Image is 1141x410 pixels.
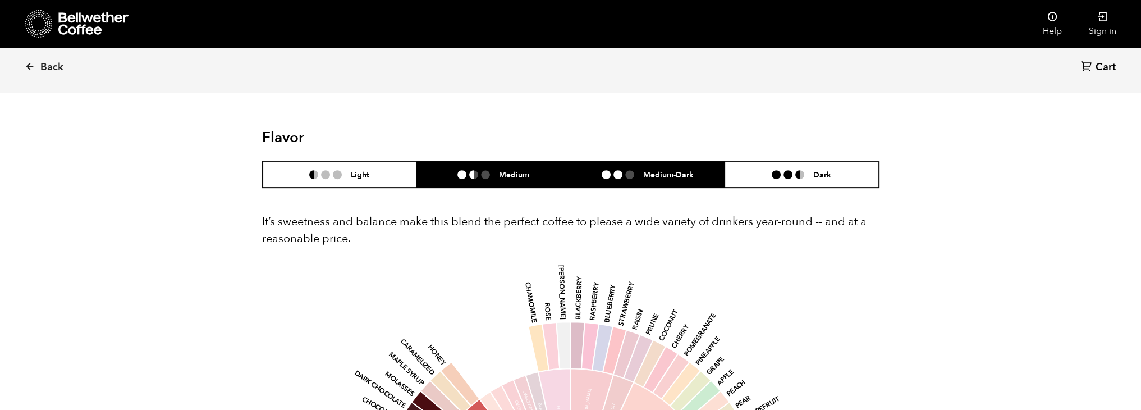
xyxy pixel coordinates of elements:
[499,170,529,179] h6: Medium
[813,170,831,179] h6: Dark
[262,213,879,247] p: It’s sweetness and balance make this blend the perfect coffee to please a wide variety of drinker...
[1096,61,1116,74] span: Cart
[262,129,468,147] h2: Flavor
[643,170,694,179] h6: Medium-Dark
[40,61,63,74] span: Back
[351,170,369,179] h6: Light
[1081,60,1119,75] a: Cart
